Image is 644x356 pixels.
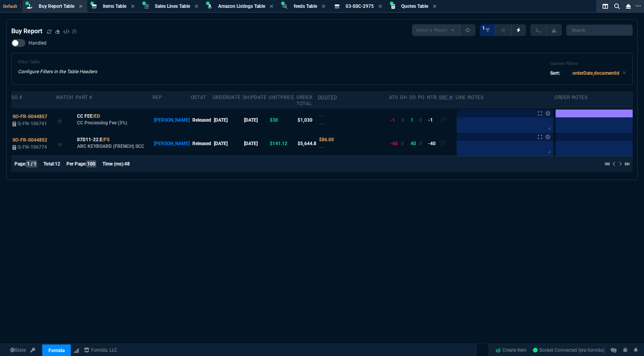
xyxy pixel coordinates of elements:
span: 0 [401,141,404,146]
a: qom8d6Vp4nqsudrfAAAs [533,347,605,354]
nx-icon: Close Tab [270,4,273,10]
span: 0 [401,117,404,123]
div: Add to Watchlist [57,138,74,149]
p: Sort: [550,70,560,77]
span: Page: [14,161,26,167]
div: OrderDate [213,94,240,101]
div: SO # [11,94,22,101]
span: Socket Connected (erp-fornida) [533,347,605,353]
span: 0 [419,141,422,146]
span: 100 [86,160,96,167]
span: Sales Lines Table [155,4,190,9]
span: 0 [419,117,422,123]
code: orderDate,documentId [572,70,619,76]
nx-icon: Close Tab [79,4,83,10]
td: $1,030 [296,108,318,132]
span: -- [319,121,325,127]
td: 40 [409,132,418,155]
td: [DATE] [213,108,243,132]
div: Line Notes [456,94,484,101]
a: /FS [102,136,109,143]
div: Order Total [296,94,316,107]
div: Rep [152,94,162,101]
h6: Current Filters [550,61,626,67]
abbr: Quoted Cost and Sourcing Notes [318,95,337,100]
span: Items Table [103,4,126,9]
a: Global State [8,347,28,354]
div: OH [400,94,407,101]
span: 48 [124,161,130,167]
a: msbcCompanyName [82,347,120,354]
span: Buy Report Table [39,4,74,9]
span: -- [319,144,325,150]
h4: Buy Report [11,27,42,36]
td: 1 [409,108,418,132]
span: SO-FR-0044852 [13,137,47,143]
a: /ED [93,113,100,120]
div: Order Notes [554,94,588,101]
nx-icon: Open New Tab [635,2,641,10]
span: Quotes Table [401,4,428,9]
span: Quoted Cost [319,113,323,119]
td: -40 [427,132,439,155]
td: [DATE] [213,132,243,155]
span: Per Page: [66,161,86,167]
td: CC Processing Fee (3%) [75,108,152,132]
nx-icon: Close Workbench [623,2,634,11]
p: CC Processing Fee (3%) [77,120,127,126]
span: 07D11-22.E [77,136,102,143]
span: Quoted Cost [319,137,334,142]
span: Handled [29,40,47,46]
a: Create Item [492,344,530,356]
nx-icon: Search [611,2,623,11]
nx-icon: Close Tab [131,4,135,10]
p: Configure Filters in the Table Headers [18,68,97,75]
span: Time (ms): [102,161,124,167]
nx-icon: Close Tab [379,4,382,10]
div: PO [418,94,425,101]
td: $5,644.8 [296,132,318,155]
div: Part # [75,94,92,101]
h6: Filter Table [18,59,97,65]
div: Add to Watchlist [57,115,74,126]
div: -40 [390,140,398,147]
span: 1 [482,25,485,31]
nx-icon: Close Tab [433,4,436,10]
span: Total: [43,161,55,167]
td: Released [191,108,213,132]
span: 12 [55,161,60,167]
td: -1 [427,108,439,132]
nx-icon: Close Tab [195,4,198,10]
span: Q-FN-106774 [18,144,47,150]
td: ARC KEYBOARD (FRENCH) SCC [75,132,152,155]
td: [DATE] [243,108,269,132]
span: SO-FR-0044857 [13,114,47,119]
div: SO [409,94,416,101]
div: shipDate [243,94,267,101]
div: NTB [427,94,437,101]
td: $141.12 [269,132,296,155]
div: -1 [390,117,395,124]
span: Amazon Listings Table [218,4,265,9]
div: unitPrice [269,94,294,101]
span: CC FEE [77,113,93,120]
div: ATS [389,94,398,101]
input: Search [566,25,633,36]
span: 03-SSC-2975 [346,4,374,9]
p: ARC KEYBOARD (FRENCH) SCC [77,143,144,149]
a: API TOKEN [28,347,38,354]
td: Released [191,132,213,155]
span: Default [3,4,21,9]
td: $30 [269,108,296,132]
span: Q-FN-106741 [18,121,47,126]
div: oStat [191,94,206,101]
nx-icon: Split Panels [599,2,611,11]
td: [PERSON_NAME] [152,132,190,155]
td: [PERSON_NAME] [152,108,190,132]
span: 1 / 1 [26,160,37,167]
div: Watch [56,94,74,101]
span: feeds Table [294,4,317,9]
abbr: Quote Sourcing Notes [439,95,453,100]
td: [DATE] [243,132,269,155]
nx-icon: Close Tab [322,4,325,10]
